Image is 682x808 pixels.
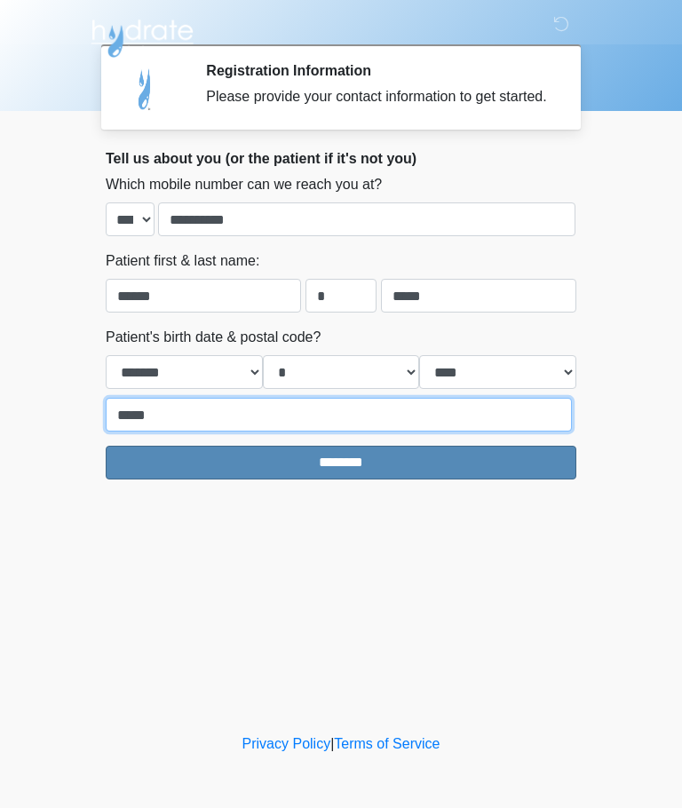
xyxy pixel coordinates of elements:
[106,327,321,348] label: Patient's birth date & postal code?
[206,86,550,107] div: Please provide your contact information to get started.
[88,13,196,59] img: Hydrate IV Bar - Arcadia Logo
[106,174,382,195] label: Which mobile number can we reach you at?
[106,150,576,167] h2: Tell us about you (or the patient if it's not you)
[334,736,440,751] a: Terms of Service
[119,62,172,115] img: Agent Avatar
[330,736,334,751] a: |
[242,736,331,751] a: Privacy Policy
[106,250,259,272] label: Patient first & last name:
